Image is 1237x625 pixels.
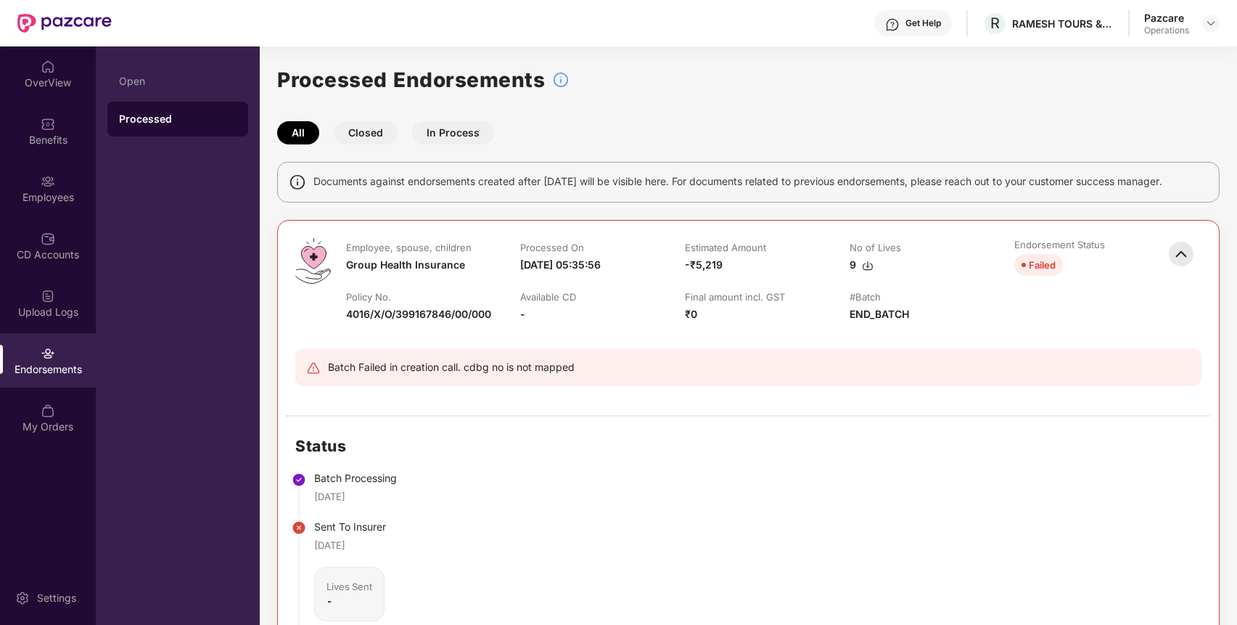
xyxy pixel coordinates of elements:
[119,75,237,87] div: Open
[862,260,874,271] img: svg+xml;base64,PHN2ZyBpZD0iRG93bmxvYWQtMzJ4MzIiIHhtbG5zPSJodHRwOi8vd3d3LnczLm9yZy8yMDAwL3N2ZyIgd2...
[346,257,465,273] div: Group Health Insurance
[1205,17,1217,29] img: svg+xml;base64,PHN2ZyBpZD0iRHJvcGRvd24tMzJ4MzIiIHhtbG5zPSJodHRwOi8vd3d3LnczLm9yZy8yMDAwL3N2ZyIgd2...
[326,579,372,594] div: Lives Sent
[520,306,525,322] div: -
[346,290,391,303] div: Policy No.
[1012,17,1114,30] div: RAMESH TOURS & TRAVELS PRIVATE LIMITED
[1144,25,1189,36] div: Operations
[326,595,332,607] b: -
[1029,257,1056,273] div: Failed
[41,174,55,189] img: svg+xml;base64,PHN2ZyBpZD0iRW1wbG95ZWVzIiB4bWxucz0iaHR0cDovL3d3dy53My5vcmcvMjAwMC9zdmciIHdpZHRoPS...
[41,346,55,361] img: svg+xml;base64,PHN2ZyBpZD0iRW5kb3JzZW1lbnRzIiB4bWxucz0iaHR0cDovL3d3dy53My5vcmcvMjAwMC9zdmciIHdpZH...
[119,112,237,126] div: Processed
[295,238,331,284] img: svg+xml;base64,PHN2ZyB4bWxucz0iaHR0cDovL3d3dy53My5vcmcvMjAwMC9zdmciIHdpZHRoPSI0OS4zMiIgaGVpZ2h0PS...
[334,121,398,144] button: Closed
[850,257,874,273] div: 9
[885,17,900,32] img: svg+xml;base64,PHN2ZyBpZD0iSGVscC0zMngzMiIgeG1sbnM9Imh0dHA6Ly93d3cudzMub3JnLzIwMDAvc3ZnIiB3aWR0aD...
[41,232,55,246] img: svg+xml;base64,PHN2ZyBpZD0iQ0RfQWNjb3VudHMiIGRhdGEtbmFtZT0iQ0QgQWNjb3VudHMiIHhtbG5zPSJodHRwOi8vd3...
[41,404,55,418] img: svg+xml;base64,PHN2ZyBpZD0iTXlfT3JkZXJzIiBkYXRhLW5hbWU9Ik15IE9yZGVycyIgeG1sbnM9Imh0dHA6Ly93d3cudz...
[41,289,55,303] img: svg+xml;base64,PHN2ZyBpZD0iVXBsb2FkX0xvZ3MiIGRhdGEtbmFtZT0iVXBsb2FkIExvZ3MiIHhtbG5zPSJodHRwOi8vd3...
[685,241,766,254] div: Estimated Amount
[905,17,941,29] div: Get Help
[1165,238,1197,270] img: svg+xml;base64,PHN2ZyBpZD0iQmFjay0zMngzMiIgeG1sbnM9Imh0dHA6Ly93d3cudzMub3JnLzIwMDAvc3ZnIiB3aWR0aD...
[277,121,319,144] button: All
[17,14,112,33] img: New Pazcare Logo
[292,473,306,487] img: svg+xml;base64,PHN2ZyBpZD0iU3RlcC1Eb25lLTMyeDMyIiB4bWxucz0iaHR0cDovL3d3dy53My5vcmcvMjAwMC9zdmciIH...
[41,60,55,74] img: svg+xml;base64,PHN2ZyBpZD0iSG9tZSIgeG1sbnM9Imh0dHA6Ly93d3cudzMub3JnLzIwMDAvc3ZnIiB3aWR0aD0iMjAiIG...
[552,71,570,89] img: svg+xml;base64,PHN2ZyBpZD0iSW5mb18tXzMyeDMyIiBkYXRhLW5hbWU9IkluZm8gLSAzMngzMiIgeG1sbnM9Imh0dHA6Ly...
[520,290,576,303] div: Available CD
[314,538,345,552] div: [DATE]
[346,306,491,322] div: 4016/X/O/399167846/00/000
[850,306,909,322] div: END_BATCH
[850,290,881,303] div: #Batch
[685,306,697,322] div: ₹0
[412,121,494,144] button: In Process
[306,361,321,375] img: svg+xml;base64,PHN2ZyB4bWxucz0iaHR0cDovL3d3dy53My5vcmcvMjAwMC9zdmciIHdpZHRoPSIyNCIgaGVpZ2h0PSIyNC...
[15,591,30,605] img: svg+xml;base64,PHN2ZyBpZD0iU2V0dGluZy0yMHgyMCIgeG1sbnM9Imh0dHA6Ly93d3cudzMub3JnLzIwMDAvc3ZnIiB3aW...
[41,117,55,131] img: svg+xml;base64,PHN2ZyBpZD0iQmVuZWZpdHMiIHhtbG5zPSJodHRwOi8vd3d3LnczLm9yZy8yMDAwL3N2ZyIgd2lkdGg9Ij...
[292,520,306,535] img: svg+xml;base64,PHN2ZyBpZD0iU3RlcC1QZW5kaW5nLTI0eDI0IiB4bWxucz0iaHR0cDovL3d3dy53My5vcmcvMjAwMC9zdm...
[685,257,723,273] div: -₹5,219
[313,173,1162,189] span: Documents against endorsements created after [DATE] will be visible here. For documents related t...
[520,241,584,254] div: Processed On
[990,15,1000,32] span: R
[1144,11,1189,25] div: Pazcare
[685,290,785,303] div: Final amount incl. GST
[520,257,601,273] div: [DATE] 05:35:56
[346,241,472,254] div: Employee, spouse, children
[277,64,545,96] h1: Processed Endorsements
[314,489,345,504] div: [DATE]
[314,519,433,535] div: Sent To Insurer
[1014,238,1105,251] div: Endorsement Status
[314,470,433,486] div: Batch Processing
[850,241,901,254] div: No of Lives
[33,591,81,605] div: Settings
[328,359,575,375] div: Batch Failed in creation call. cdbg no is not mapped
[295,434,433,458] h2: Status
[289,173,306,191] img: svg+xml;base64,PHN2ZyBpZD0iSW5mbyIgeG1sbnM9Imh0dHA6Ly93d3cudzMub3JnLzIwMDAvc3ZnIiB3aWR0aD0iMTQiIG...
